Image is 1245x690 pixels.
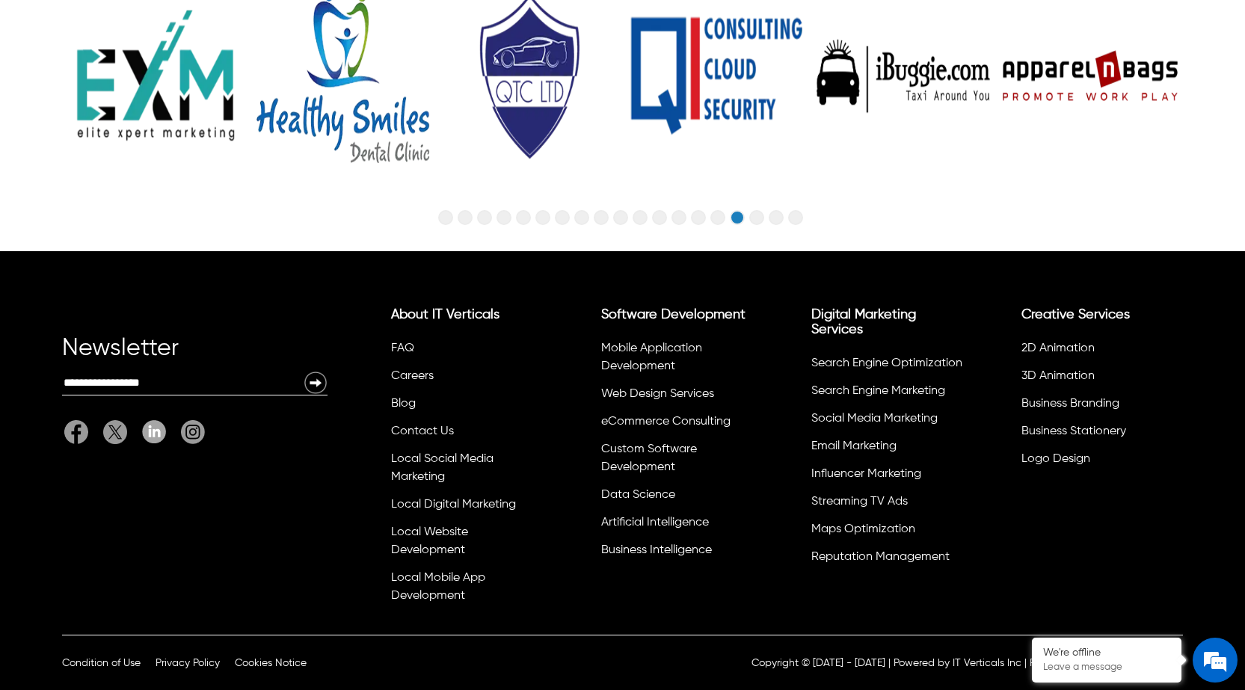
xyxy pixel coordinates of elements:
a: Careers [391,370,434,382]
a: Web Design Services [601,388,714,400]
li: Business Stationery [1019,420,1175,448]
li: Local Digital Marketing [389,493,545,521]
li: Email Marketing [809,435,965,463]
button: Go to slide 8 [574,210,589,225]
a: Local Social Media Marketing [391,453,494,483]
li: Contact Us [389,420,545,448]
img: Facebook [64,420,88,444]
img: logo_Zg8I0qSkbAqR2WFHt3p6CTuqpyXMFPubPcD2OT02zFN43Cy9FUNNG3NEPhM_Q1qe_.png [25,90,63,98]
li: Custom Software Development [599,438,755,484]
a: Business Intelligence [601,544,712,556]
img: Twitter [103,420,127,444]
li: 2D Animation [1019,337,1175,365]
a: Local Digital Marketing [391,499,516,511]
button: Go to slide 19 [788,210,803,225]
li: Blog [389,392,545,420]
li: Local Social Media Marketing [389,448,545,493]
img: Newsletter Submit [304,371,328,395]
li: Social Media Marketing [809,407,965,435]
button: Go to slide 2 [458,210,473,225]
div: Minimize live chat window [245,7,281,43]
a: Maps Optimization [811,523,915,535]
a: Artificial Intelligence [601,517,709,529]
button: Go to slide 1 [438,210,453,225]
a: Blog [391,398,416,410]
div: We're offline [1043,647,1170,659]
li: Business Intelligence [599,539,755,567]
a: FAQ [391,342,414,354]
button: Go to slide 4 [497,210,511,225]
a: Influencer Marketing [811,468,921,480]
a: 3D Animation [1021,370,1095,382]
div: Powered by [1030,656,1157,671]
p: Leave a message [1043,662,1170,674]
a: Data Science [601,489,675,501]
button: Go to slide 3 [477,210,492,225]
em: Submit [219,460,271,481]
li: Search Engine Marketing [809,380,965,407]
a: Mobile Application Development [601,342,702,372]
button: Go to slide 13 [671,210,686,225]
img: salesiqlogo_leal7QplfZFryJ6FIlVepeu7OftD7mt8q6exU6-34PB8prfIgodN67KcxXM9Y7JQ_.png [103,392,114,401]
li: Reputation Management [809,546,965,573]
button: Go to slide 11 [633,210,648,225]
p: Copyright © [DATE] - [DATE] | Powered by IT Verticals Inc [751,656,1021,671]
a: Digital Marketing Services [811,308,916,336]
li: Data Science [599,484,755,511]
li: Search Engine Optimization [809,352,965,380]
li: Business Branding [1019,392,1175,420]
em: Driven by SalesIQ [117,392,190,402]
a: Privacy Policy [156,658,220,668]
li: Local Website Development [389,521,545,567]
a: Custom Software Development [601,443,697,473]
a: Reputation Management [811,551,950,563]
li: Mobile Application Development [599,337,755,383]
button: Go to slide 10 [613,210,628,225]
button: Go to slide 17 [749,210,764,225]
textarea: Type your message and click 'Submit' [7,408,285,460]
button: Go to slide 18 [769,210,784,225]
a: Social Media Marketing [811,413,938,425]
a: About IT Verticals [391,308,499,321]
span: We are offline. Please leave us a message. [31,188,261,339]
li: FAQ [389,337,545,365]
a: Business Branding [1021,398,1119,410]
div: Leave a message [78,84,251,103]
a: Software Development [601,308,746,321]
li: Logo Design [1019,448,1175,475]
a: Condition of Use [62,658,141,668]
li: Artificial Intelligence [599,511,755,539]
a: Cookies Notice [235,658,307,668]
li: Local Mobile App Development [389,567,545,612]
button: Go to slide 15 [710,210,725,225]
button: Go to slide 12 [652,210,667,225]
li: Web Design Services [599,383,755,410]
button: Go to slide 9 [594,210,609,225]
a: Facebook [64,420,96,444]
a: Local Website Development [391,526,468,556]
a: Linkedin [135,420,173,444]
button: Go to slide 6 [535,210,550,225]
button: Go to slide 5 [516,210,531,225]
a: It Verticals Instagram [173,420,205,444]
a: Creative Services [1021,308,1130,321]
button: Go to slide 14 [691,210,706,225]
a: Business Stationery [1021,425,1126,437]
div: Newsletter [62,341,328,371]
li: Maps Optimization [809,518,965,546]
li: 3D Animation [1019,365,1175,392]
li: Careers [389,365,545,392]
a: Local Mobile App Development [391,572,485,602]
li: Streaming TV Ads [809,490,965,518]
a: Email Marketing [811,440,897,452]
div: | [1024,656,1027,671]
img: It Verticals Instagram [181,420,205,444]
button: Go to slide 7 [555,210,570,225]
a: Logo Design [1021,453,1090,465]
a: 2D Animation [1021,342,1095,354]
a: Search Engine Optimization [811,357,962,369]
